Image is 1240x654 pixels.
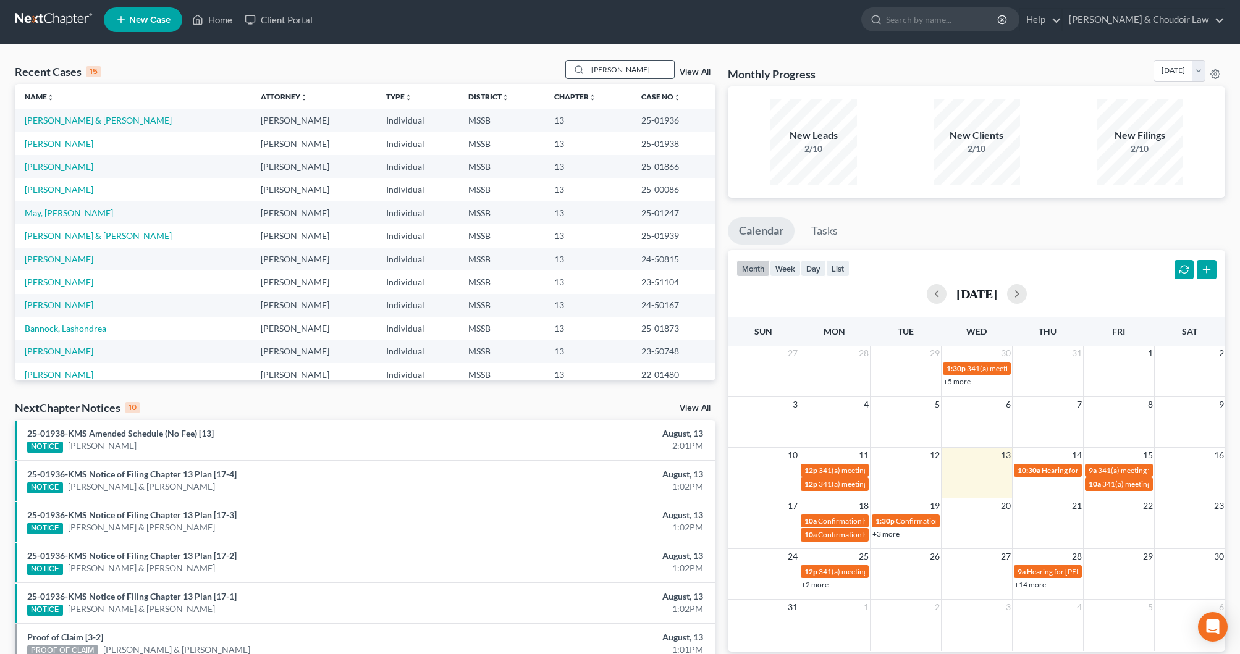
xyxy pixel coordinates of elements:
[376,317,458,340] td: Individual
[15,400,140,415] div: NextChapter Notices
[486,631,703,644] div: August, 13
[680,404,711,413] a: View All
[376,248,458,270] td: Individual
[934,143,1020,155] div: 2/10
[486,468,703,480] div: August, 13
[238,9,319,31] a: Client Portal
[27,509,237,520] a: 25-01936-KMS Notice of Filing Chapter 13 Plan [17-3]
[458,248,544,270] td: MSSB
[875,516,895,526] span: 1:30p
[544,363,632,386] td: 13
[486,550,703,562] div: August, 13
[376,270,458,293] td: Individual
[787,549,799,564] span: 24
[1213,498,1225,513] span: 23
[1063,9,1225,31] a: [PERSON_NAME] & Choudoir Law
[25,346,93,356] a: [PERSON_NAME]
[68,440,137,452] a: [PERSON_NAME]
[544,132,632,155] td: 13
[502,94,509,101] i: unfold_more
[947,364,966,373] span: 1:30p
[25,300,93,310] a: [PERSON_NAME]
[896,516,1036,526] span: Confirmation hearing for [PERSON_NAME]
[1089,479,1101,488] span: 10a
[1042,466,1138,475] span: Hearing for [PERSON_NAME]
[631,340,715,363] td: 23-50748
[872,529,900,539] a: +3 more
[376,224,458,247] td: Individual
[458,155,544,178] td: MSSB
[251,363,376,386] td: [PERSON_NAME]
[486,509,703,521] div: August, 13
[27,428,214,438] a: 25-01938-KMS Amended Schedule (No Fee) [13]
[787,448,799,463] span: 10
[27,632,103,642] a: Proof of Claim [3-2]
[27,523,63,534] div: NOTICE
[1147,600,1154,614] span: 5
[1000,549,1012,564] span: 27
[1098,466,1217,475] span: 341(a) meeting for [PERSON_NAME]
[1142,498,1154,513] span: 22
[1076,397,1083,412] span: 7
[819,479,922,488] span: 341(a) meeting for Gabreal Trim
[770,143,857,155] div: 2/10
[934,600,941,614] span: 2
[1198,612,1228,642] div: Open Intercom Messenger
[1213,448,1225,463] span: 16
[25,138,93,149] a: [PERSON_NAME]
[1142,448,1154,463] span: 15
[376,363,458,386] td: Individual
[27,564,63,575] div: NOTICE
[818,530,1024,539] span: Confirmation hearing for [PERSON_NAME] & [PERSON_NAME]
[1018,466,1040,475] span: 10:30a
[1071,448,1083,463] span: 14
[27,591,237,602] a: 25-01936-KMS Notice of Filing Chapter 13 Plan [17-1]
[589,94,596,101] i: unfold_more
[15,64,101,79] div: Recent Cases
[1097,143,1183,155] div: 2/10
[186,9,238,31] a: Home
[376,109,458,132] td: Individual
[25,277,93,287] a: [PERSON_NAME]
[251,248,376,270] td: [PERSON_NAME]
[929,498,941,513] span: 19
[804,567,817,576] span: 12p
[1005,600,1012,614] span: 3
[25,115,172,125] a: [PERSON_NAME] & [PERSON_NAME]
[673,94,681,101] i: unfold_more
[858,346,870,361] span: 28
[819,567,938,576] span: 341(a) meeting for [PERSON_NAME]
[1000,448,1012,463] span: 13
[68,603,215,615] a: [PERSON_NAME] & [PERSON_NAME]
[736,260,770,277] button: month
[863,600,870,614] span: 1
[25,254,93,264] a: [PERSON_NAME]
[458,340,544,363] td: MSSB
[1218,600,1225,614] span: 6
[1112,326,1125,337] span: Fri
[787,498,799,513] span: 17
[458,201,544,224] td: MSSB
[47,94,54,101] i: unfold_more
[929,346,941,361] span: 29
[25,208,113,218] a: May, [PERSON_NAME]
[251,340,376,363] td: [PERSON_NAME]
[544,224,632,247] td: 13
[631,363,715,386] td: 22-01480
[1018,567,1026,576] span: 9a
[544,109,632,132] td: 13
[934,397,941,412] span: 5
[300,94,308,101] i: unfold_more
[631,224,715,247] td: 25-01939
[1014,580,1046,589] a: +14 more
[27,442,63,453] div: NOTICE
[787,346,799,361] span: 27
[818,516,1024,526] span: Confirmation hearing for [PERSON_NAME] & [PERSON_NAME]
[251,155,376,178] td: [PERSON_NAME]
[886,8,999,31] input: Search by name...
[68,562,215,574] a: [PERSON_NAME] & [PERSON_NAME]
[25,161,93,172] a: [PERSON_NAME]
[458,109,544,132] td: MSSB
[251,178,376,201] td: [PERSON_NAME]
[405,94,412,101] i: unfold_more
